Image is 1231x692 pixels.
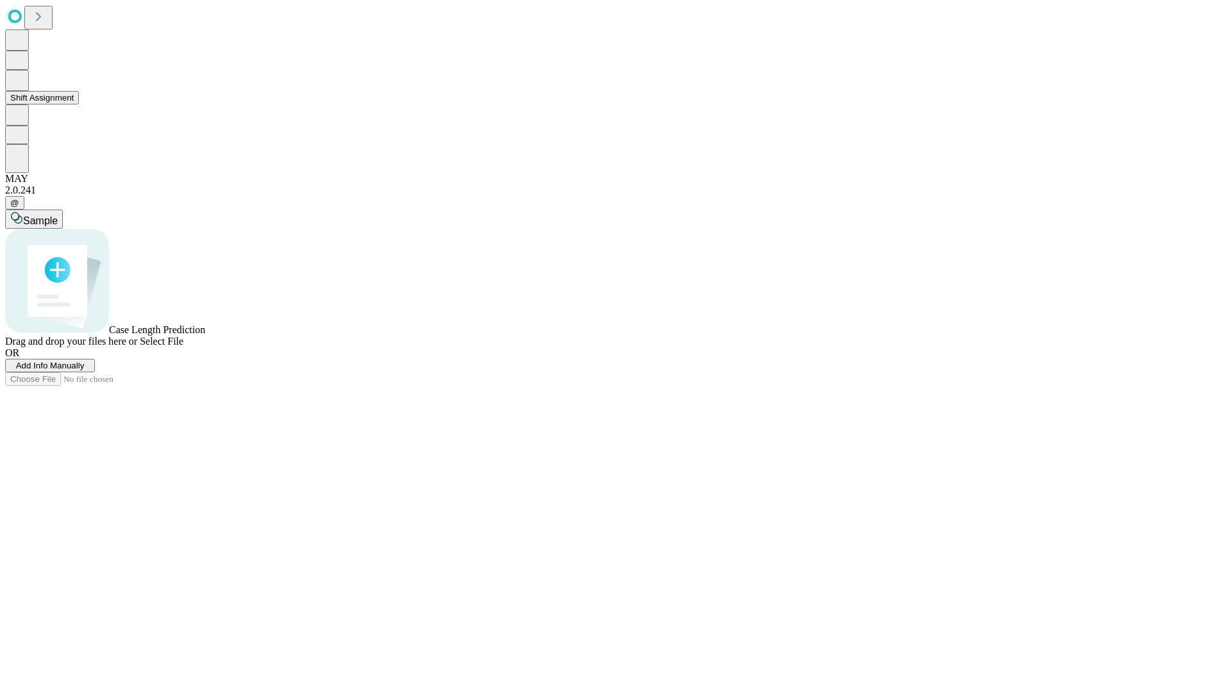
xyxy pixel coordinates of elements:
[5,347,19,358] span: OR
[5,196,24,210] button: @
[109,324,205,335] span: Case Length Prediction
[140,336,183,347] span: Select File
[5,91,79,104] button: Shift Assignment
[5,185,1226,196] div: 2.0.241
[16,361,85,370] span: Add Info Manually
[5,210,63,229] button: Sample
[10,198,19,208] span: @
[5,336,137,347] span: Drag and drop your files here or
[5,359,95,372] button: Add Info Manually
[23,215,58,226] span: Sample
[5,173,1226,185] div: MAY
